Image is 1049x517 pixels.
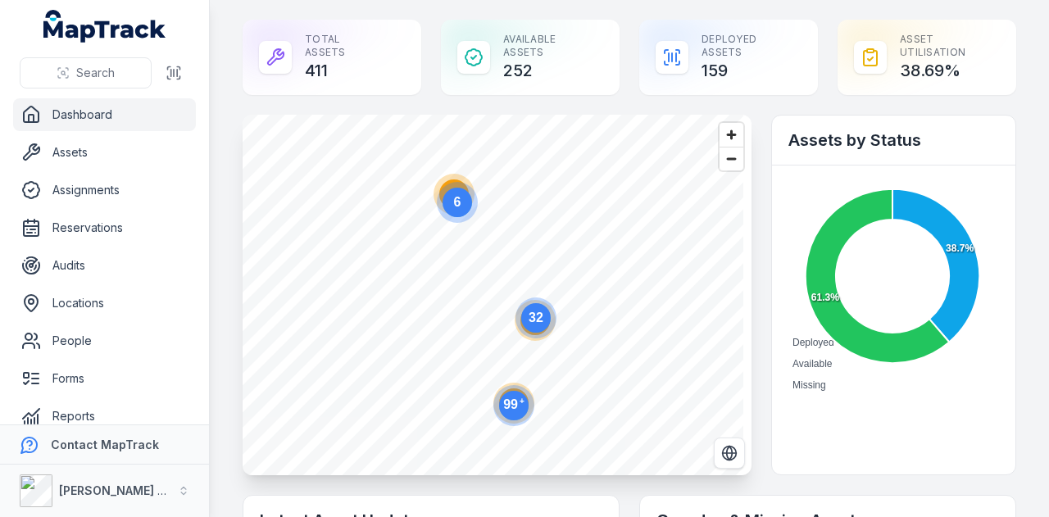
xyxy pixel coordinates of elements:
a: Reports [13,400,196,433]
button: Switch to Satellite View [714,438,745,469]
span: Deployed [792,337,834,348]
a: MapTrack [43,10,166,43]
span: Available [792,358,832,370]
canvas: Map [243,115,743,475]
a: Dashboard [13,98,196,131]
h2: Assets by Status [788,129,999,152]
tspan: + [520,397,524,406]
strong: [PERSON_NAME] Group [59,483,193,497]
strong: Contact MapTrack [51,438,159,451]
a: Reservations [13,211,196,244]
button: Zoom out [720,147,743,170]
a: Audits [13,249,196,282]
text: 99 [503,397,524,411]
a: People [13,324,196,357]
a: Assets [13,136,196,169]
span: Missing [792,379,826,391]
button: Zoom in [720,123,743,147]
button: Search [20,57,152,88]
span: Search [76,65,115,81]
a: Locations [13,287,196,320]
text: 32 [529,311,543,324]
text: 6 [454,195,461,209]
a: Assignments [13,174,196,206]
a: Forms [13,362,196,395]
